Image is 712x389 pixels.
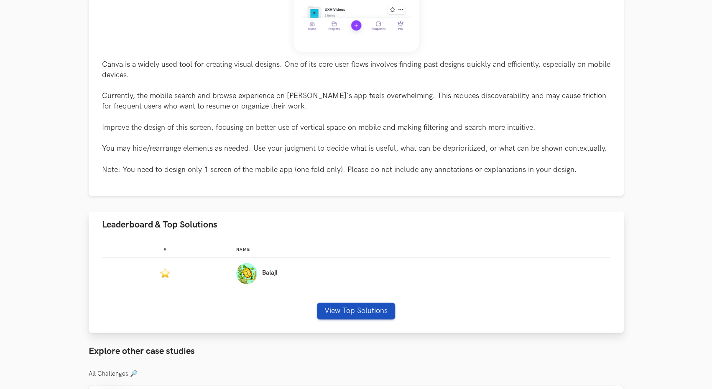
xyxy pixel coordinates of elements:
button: View Top Solutions [317,303,395,319]
span: # [163,247,167,252]
img: Profile photo [236,263,257,284]
img: Featured [160,268,170,278]
h3: Explore other case studies [89,346,624,357]
button: Leaderboard & Top Solutions [89,212,624,238]
span: Leaderboard & Top Solutions [102,219,217,230]
div: Leaderboard & Top Solutions [89,238,624,333]
p: Balaji [262,270,278,276]
span: Name [236,247,250,252]
table: Leaderboard [102,240,610,289]
p: Canva is a widely used tool for creating visual designs. One of its core user flows involves find... [102,59,610,175]
h3: All Challenges 🔎 [89,370,624,378]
